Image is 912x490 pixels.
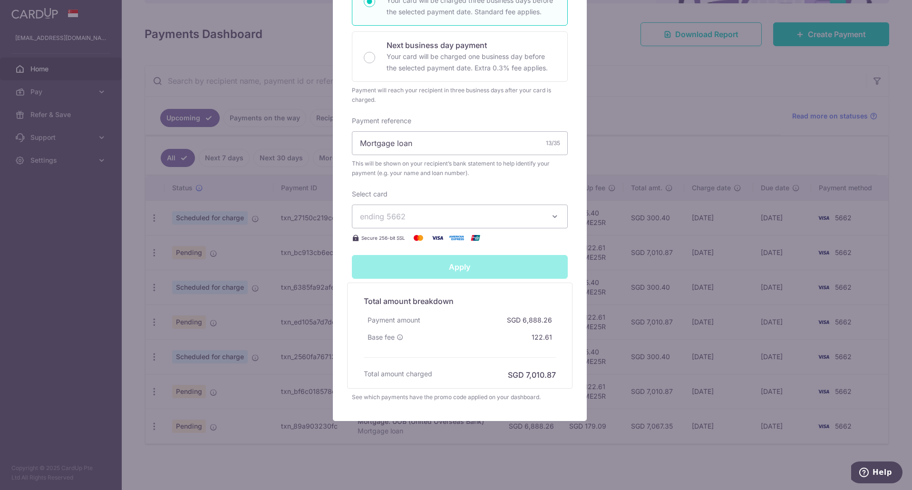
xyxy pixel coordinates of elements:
[428,232,447,244] img: Visa
[546,138,560,148] div: 13/35
[387,51,556,74] p: Your card will be charged one business day before the selected payment date. Extra 0.3% fee applies.
[361,234,405,242] span: Secure 256-bit SSL
[364,312,424,329] div: Payment amount
[851,461,902,485] iframe: Opens a widget where you can find more information
[352,392,568,402] div: See which payments have the promo code applied on your dashboard.
[352,189,388,199] label: Select card
[528,329,556,346] div: 122.61
[387,39,556,51] p: Next business day payment
[352,86,568,105] div: Payment will reach your recipient in three business days after your card is charged.
[503,312,556,329] div: SGD 6,888.26
[447,232,466,244] img: American Express
[364,295,556,307] h5: Total amount breakdown
[508,369,556,381] h6: SGD 7,010.87
[466,232,485,244] img: UnionPay
[409,232,428,244] img: Mastercard
[352,159,568,178] span: This will be shown on your recipient’s bank statement to help identify your payment (e.g. your na...
[368,333,395,342] span: Base fee
[352,205,568,228] button: ending 5662
[364,369,432,379] h6: Total amount charged
[360,212,406,221] span: ending 5662
[352,116,411,126] label: Payment reference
